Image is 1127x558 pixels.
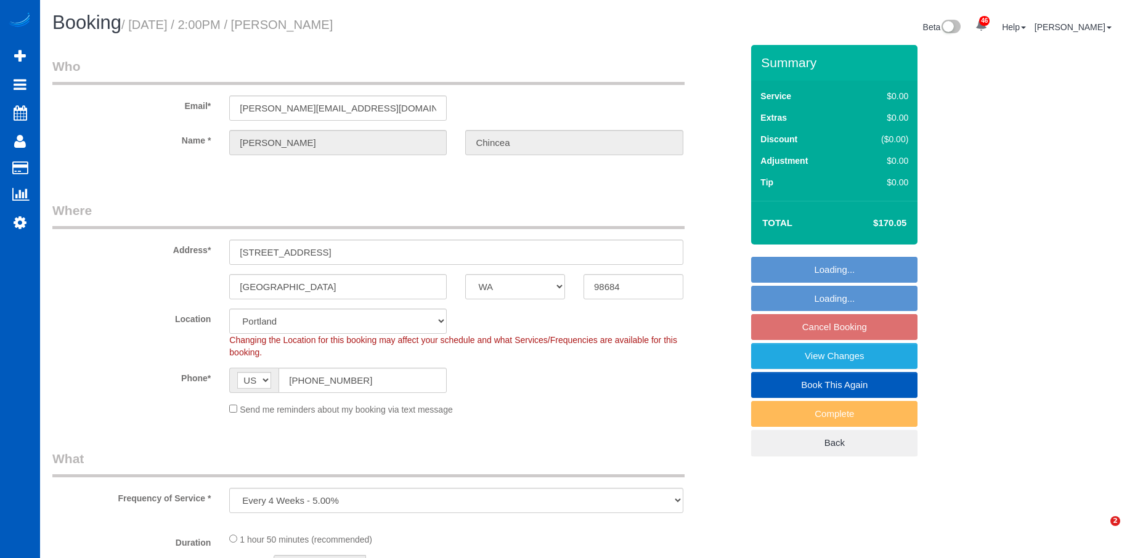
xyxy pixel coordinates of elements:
[1035,22,1112,32] a: [PERSON_NAME]
[229,274,447,299] input: City*
[923,22,961,32] a: Beta
[751,343,917,369] a: View Changes
[1110,516,1120,526] span: 2
[229,95,447,121] input: Email*
[43,368,220,384] label: Phone*
[1085,516,1115,546] iframe: Intercom live chat
[52,450,685,477] legend: What
[751,372,917,398] a: Book This Again
[279,368,447,393] input: Phone*
[7,12,32,30] img: Automaid Logo
[43,240,220,256] label: Address*
[760,111,787,124] label: Extras
[43,309,220,325] label: Location
[52,12,121,33] span: Booking
[855,155,908,167] div: $0.00
[760,133,797,145] label: Discount
[761,55,911,70] h3: Summary
[979,16,990,26] span: 46
[121,18,333,31] small: / [DATE] / 2:00PM / [PERSON_NAME]
[43,532,220,549] label: Duration
[1002,22,1026,32] a: Help
[762,217,792,228] strong: Total
[43,130,220,147] label: Name *
[836,218,906,228] h4: $170.05
[855,133,908,145] div: ($0.00)
[855,90,908,102] div: $0.00
[465,130,683,155] input: Last Name*
[940,20,961,36] img: New interface
[43,488,220,504] label: Frequency of Service *
[52,57,685,85] legend: Who
[760,90,791,102] label: Service
[584,274,683,299] input: Zip Code*
[760,155,808,167] label: Adjustment
[855,176,908,188] div: $0.00
[229,335,677,357] span: Changing the Location for this booking may affect your schedule and what Services/Frequencies are...
[240,405,453,414] span: Send me reminders about my booking via text message
[229,130,447,155] input: First Name*
[855,111,908,124] div: $0.00
[52,201,685,229] legend: Where
[751,430,917,456] a: Back
[43,95,220,112] label: Email*
[969,12,993,39] a: 46
[760,176,773,188] label: Tip
[240,535,372,544] span: 1 hour 50 minutes (recommended)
